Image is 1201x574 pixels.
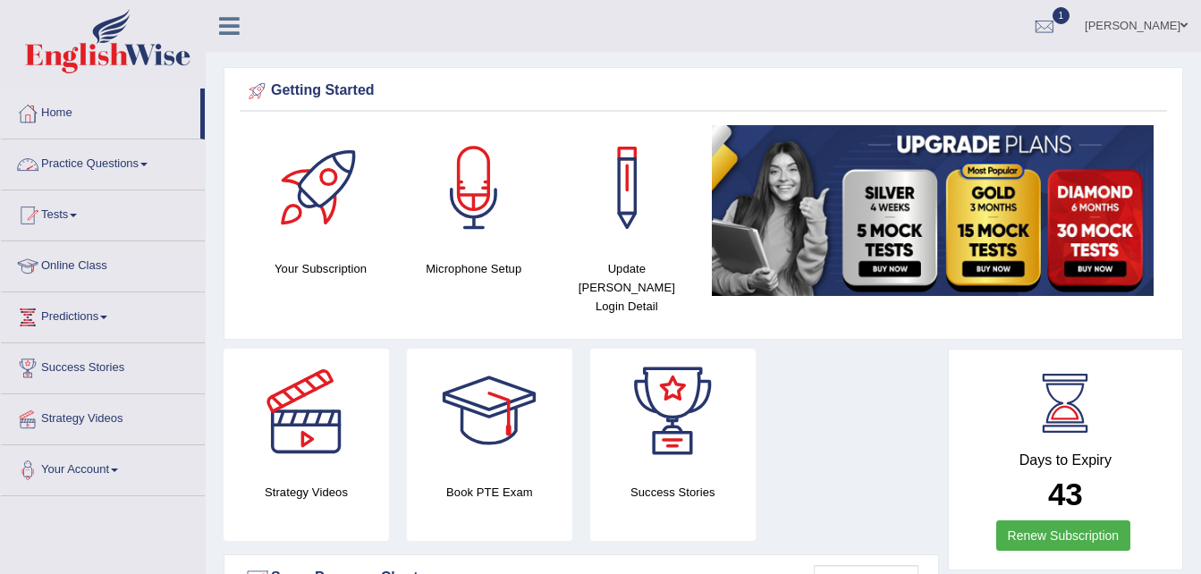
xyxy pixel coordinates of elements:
a: Strategy Videos [1,394,205,439]
a: Home [1,89,200,133]
h4: Book PTE Exam [407,483,572,502]
div: Getting Started [244,78,1163,105]
a: Renew Subscription [996,520,1131,551]
h4: Update [PERSON_NAME] Login Detail [559,259,694,316]
a: Success Stories [1,343,205,388]
a: Predictions [1,292,205,337]
h4: Success Stories [590,483,756,502]
h4: Microphone Setup [406,259,541,278]
img: small5.jpg [712,125,1154,296]
a: Online Class [1,241,205,286]
h4: Days to Expiry [968,452,1163,468]
a: Your Account [1,445,205,490]
h4: Strategy Videos [224,483,389,502]
b: 43 [1048,477,1083,511]
h4: Your Subscription [253,259,388,278]
a: Tests [1,190,205,235]
a: Practice Questions [1,139,205,184]
span: 1 [1053,7,1070,24]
